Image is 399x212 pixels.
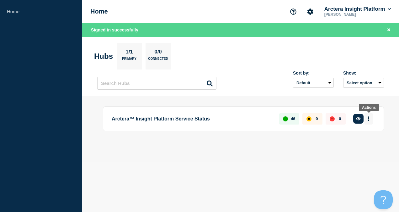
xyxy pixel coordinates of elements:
[112,113,272,125] p: Arctera™ Insight Platform Service Status
[293,70,334,75] div: Sort by:
[94,52,113,61] h2: Hubs
[283,116,288,121] div: up
[343,70,384,75] div: Show:
[291,116,295,121] p: 46
[374,190,393,209] iframe: Help Scout Beacon - Open
[323,12,388,17] p: [PERSON_NAME]
[97,77,216,90] input: Search Hubs
[323,6,392,12] button: Arctera Insight Platform
[91,27,138,32] span: Signed in successfully
[287,5,300,18] button: Support
[306,116,311,121] div: affected
[316,116,318,121] p: 0
[304,5,317,18] button: Account settings
[152,49,164,57] p: 0/0
[293,78,334,88] select: Sort by
[123,49,136,57] p: 1/1
[385,26,393,34] button: Close banner
[122,57,136,64] p: Primary
[364,113,373,125] button: More actions
[339,116,341,121] p: 0
[330,116,335,121] div: down
[343,78,384,88] button: Select option
[90,8,108,15] h1: Home
[362,105,376,110] div: Actions
[148,57,168,64] p: Connected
